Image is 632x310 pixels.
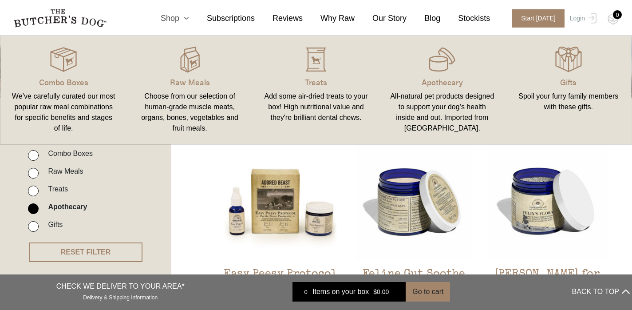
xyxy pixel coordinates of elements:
[43,165,83,177] label: Raw Meals
[390,76,494,88] p: Apothecary
[126,44,253,135] a: Raw Meals Choose from our selection of human-grade muscle meats, organs, bones, vegetables and fr...
[608,13,619,25] img: TBD_Cart-Empty.png
[406,282,450,302] button: Go to cart
[253,44,379,135] a: Treats Add some air-dried treats to your box! High nutritional value and they're brilliant dental...
[503,9,568,28] a: Start [DATE]
[572,281,630,302] button: BACK TO TOP
[299,287,312,296] div: 0
[292,282,406,302] a: 0 Items on your box $0.00
[264,76,368,88] p: Treats
[43,201,87,213] label: Apothecary
[29,242,142,262] button: RESET FILTER
[221,142,340,261] img: Easy Peesy Protocol
[189,12,255,24] a: Subscriptions
[516,91,621,112] div: Spoil your furry family members with these gifts.
[303,12,355,24] a: Why Raw
[137,76,242,88] p: Raw Meals
[568,9,596,28] a: Login
[488,142,606,261] img: Felix’s Flora for Cats 40 g
[137,91,242,134] div: Choose from our selection of human-grade muscle meats, organs, bones, vegetables and fruit meals.
[488,268,606,310] h2: [PERSON_NAME] for Cats 40 g
[43,147,93,159] label: Combo Boxes
[512,9,565,28] span: Start [DATE]
[506,44,632,135] a: Gifts Spoil your furry family members with these gifts.
[613,10,622,19] div: 0
[355,268,473,310] h2: Feline Gut Soothe for Cats 46g
[43,183,68,195] label: Treats
[83,292,158,301] a: Delivery & Shipping Information
[355,12,407,24] a: Our Story
[43,219,63,231] label: Gifts
[440,12,490,24] a: Stockists
[407,12,440,24] a: Blog
[0,44,126,135] a: Combo Boxes We’ve carefully curated our most popular raw meal combinations for specific benefits ...
[11,91,116,134] div: We’ve carefully curated our most popular raw meal combinations for specific benefits and stages o...
[379,44,505,135] a: Apothecary All-natural pet products designed to support your dog’s health inside and out. Importe...
[143,12,189,24] a: Shop
[390,91,494,134] div: All-natural pet products designed to support your dog’s health inside and out. Imported from [GEO...
[516,76,621,88] p: Gifts
[373,288,377,295] span: $
[56,281,185,292] p: CHECK WE DELIVER TO YOUR AREA*
[355,142,473,261] img: Feline Gut Soothe for Cats 46g
[264,91,368,123] div: Add some air-dried treats to your box! High nutritional value and they're brilliant dental chews.
[255,12,303,24] a: Reviews
[221,268,340,310] h2: Easy Peesy Protocol
[373,288,389,295] bdi: 0.00
[11,76,116,88] p: Combo Boxes
[312,286,369,297] span: Items on your box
